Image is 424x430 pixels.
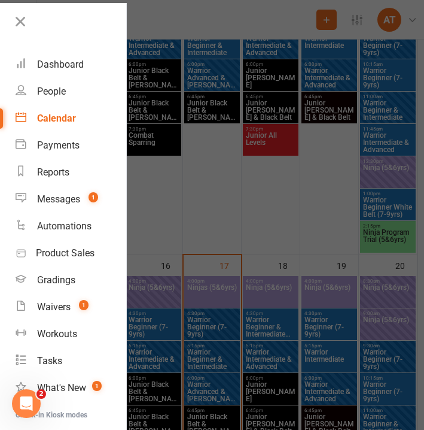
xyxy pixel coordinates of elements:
[16,159,126,186] a: Reports
[36,247,94,259] div: Product Sales
[16,374,126,401] a: What's New1
[12,389,41,418] iframe: Intercom live chat
[37,113,76,124] div: Calendar
[37,86,66,97] div: People
[16,213,126,240] a: Automations
[16,267,126,293] a: Gradings
[16,347,126,374] a: Tasks
[16,240,126,267] a: Product Sales
[79,300,89,310] span: 1
[92,381,102,391] span: 1
[37,193,80,205] div: Messages
[37,274,75,286] div: Gradings
[37,382,86,393] div: What's New
[37,166,69,178] div: Reports
[89,192,98,202] span: 1
[16,132,126,159] a: Payments
[16,186,126,213] a: Messages 1
[37,355,62,367] div: Tasks
[37,59,84,70] div: Dashboard
[16,51,126,78] a: Dashboard
[36,389,46,399] span: 2
[16,78,126,105] a: People
[16,293,126,320] a: Waivers 1
[16,320,126,347] a: Workouts
[37,301,71,313] div: Waivers
[16,105,126,132] a: Calendar
[37,140,80,151] div: Payments
[37,220,91,232] div: Automations
[37,328,77,340] div: Workouts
